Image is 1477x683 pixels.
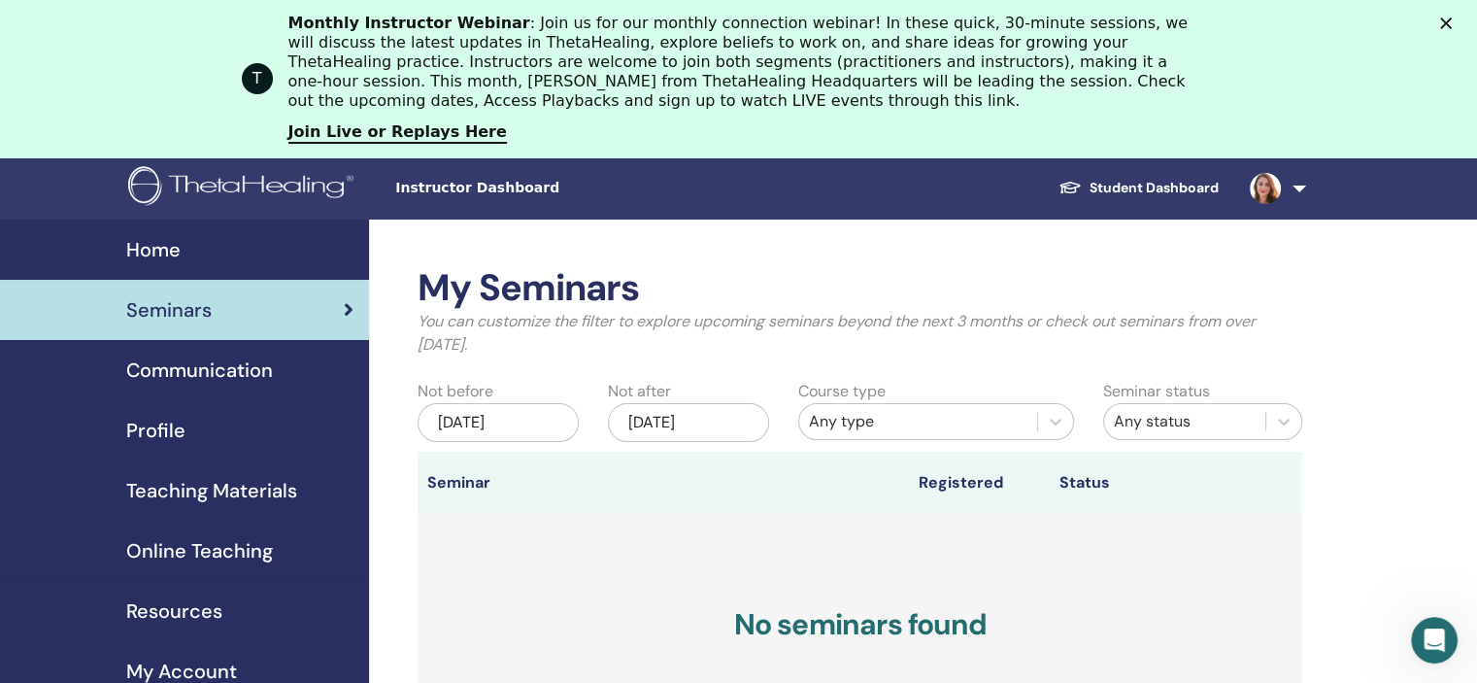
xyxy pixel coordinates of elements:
div: Close [1440,17,1460,29]
div: Any type [809,410,1027,433]
th: Seminar [418,452,558,514]
div: [DATE] [418,403,579,442]
img: graduation-cap-white.svg [1058,180,1082,196]
span: Home [126,235,181,264]
b: Monthly Instructor Webinar [288,14,530,32]
label: Not after [608,380,671,403]
label: Course type [798,380,886,403]
span: Online Teaching [126,536,273,565]
a: Student Dashboard [1043,170,1234,206]
th: Status [1050,452,1260,514]
span: Seminars [126,295,212,324]
div: : Join us for our monthly connection webinar! In these quick, 30-minute sessions, we will discuss... [288,14,1205,111]
p: You can customize the filter to explore upcoming seminars beyond the next 3 months or check out s... [418,310,1302,357]
span: Instructor Dashboard [395,178,687,198]
th: Registered [909,452,1050,514]
div: Any status [1114,410,1256,433]
div: [DATE] [608,403,769,442]
iframe: Intercom live chat [1411,617,1458,664]
span: Communication [126,356,273,385]
span: Teaching Materials [126,476,297,505]
img: default.jpg [1250,173,1281,204]
label: Seminar status [1103,380,1210,403]
span: Profile [126,416,185,445]
label: Not before [418,380,493,403]
div: Profile image for ThetaHealing [242,63,273,94]
img: logo.png [128,166,360,210]
h2: My Seminars [418,266,1302,311]
span: Resources [126,597,222,626]
a: Join Live or Replays Here [288,122,507,144]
